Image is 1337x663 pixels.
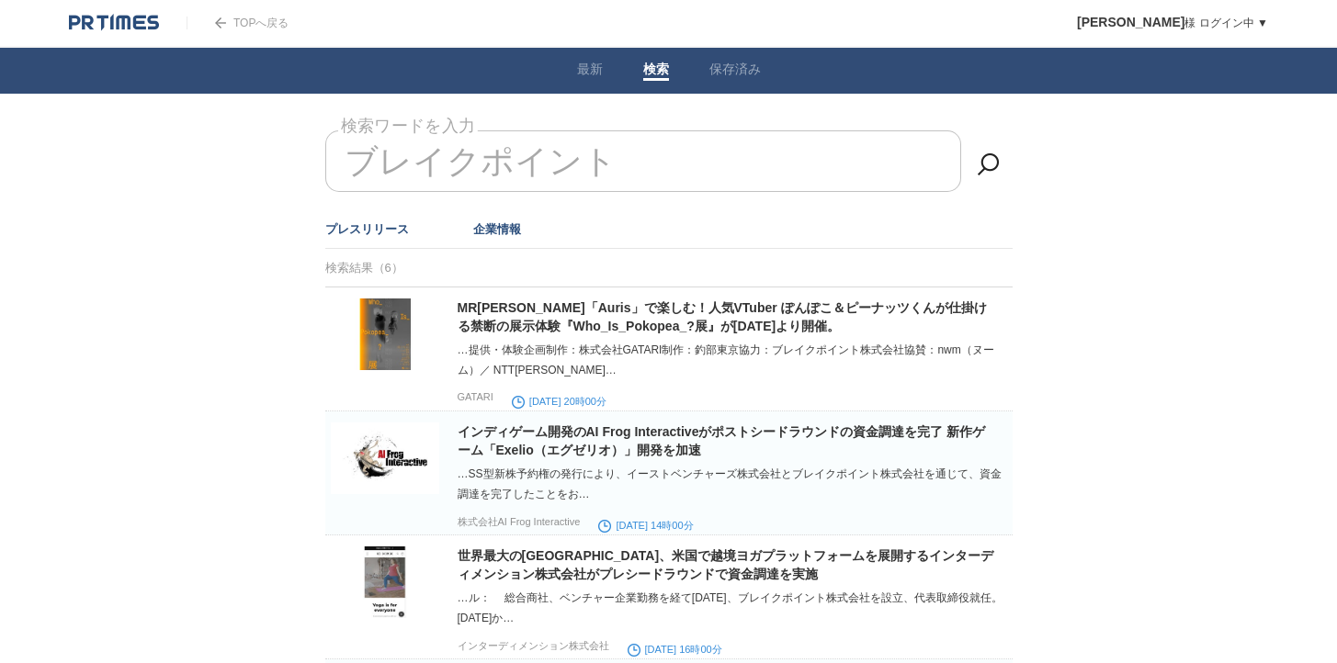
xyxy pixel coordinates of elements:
a: プレスリリース [325,222,409,236]
div: …ル： 総合商社、ベンチャー企業勤務を経て[DATE]、ブレイクポイント株式会社を設立、代表取締役就任。[DATE]か… [458,588,1009,628]
a: TOPへ戻る [187,17,289,29]
a: 企業情報 [473,222,521,236]
img: 119830-1-e71d7fc17af38276005221f94cdfb57f-430x757.jpg [331,546,439,618]
div: …SS型新株予約権の発行により、イーストベンチャーズ株式会社とブレイクポイント株式会社を通じて、資金調達を完了したことをお… [458,464,1009,504]
a: 保存済み [709,62,761,81]
p: GATARI [458,391,493,402]
div: …提供・体験企画制作：株式会社GATARI制作：釣部東京協力：ブレイクポイント株式会社協賛：nwm（ヌーム）／ NTT[PERSON_NAME]… [458,340,1009,380]
p: インターディメンション株式会社 [458,639,609,653]
div: 検索結果（6） [325,249,1013,287]
time: [DATE] 16時00分 [628,644,722,655]
a: [PERSON_NAME]様 ログイン中 ▼ [1077,17,1268,29]
img: logo.png [69,14,159,32]
img: arrow.png [215,17,226,28]
a: インディゲーム開発のAI Frog Interactiveがポストシードラウンドの資金調達を完了 新作ゲーム「Exelio（エグゼリオ）」開発を加速 [458,424,986,457]
a: MR[PERSON_NAME]「Auris」で楽しむ！人気VTuber ぽんぽこ＆ピーナッツくんが仕掛ける禁断の展示体験『Who_Is_Pokopea_?展』が[DATE]より開催。 [458,300,987,333]
img: 34007-71-97e2979ddb98694fd37908cc0184ab55-1908x2700.jpg [331,298,439,370]
a: 最新 [577,62,603,81]
img: 124015-2-c8075b35b80539524599666e496231cb-1200x800.png [331,422,439,494]
span: [PERSON_NAME] [1077,15,1184,29]
a: 検索 [643,62,669,81]
time: [DATE] 20時00分 [512,396,606,407]
label: 検索ワードを入力 [338,112,478,140]
time: [DATE] 14時00分 [598,520,693,531]
p: 株式会社AI Frog Interactive [458,515,581,529]
a: 世界最大の[GEOGRAPHIC_DATA]、米国で越境ヨガプラットフォームを展開するインターディメンション株式会社がプレシードラウンドで資金調達を実施 [458,548,994,581]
